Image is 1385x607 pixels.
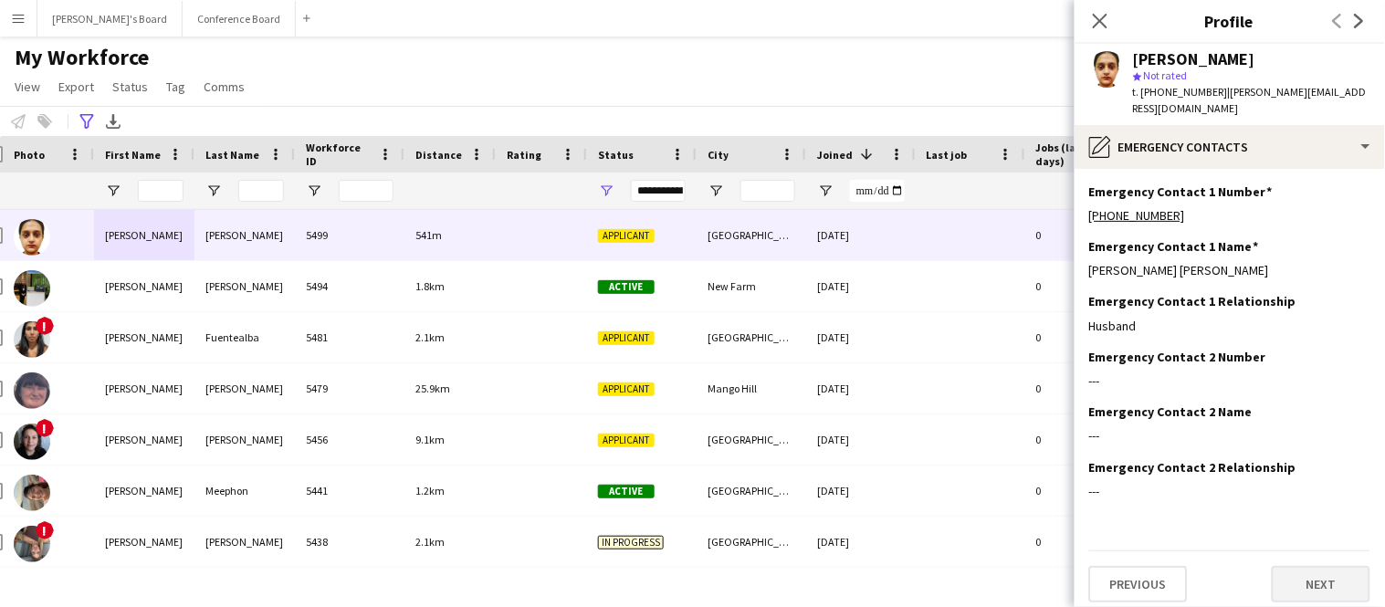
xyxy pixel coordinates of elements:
[58,78,94,95] span: Export
[1075,9,1385,33] h3: Profile
[806,517,916,567] div: [DATE]
[927,148,968,162] span: Last job
[697,466,806,516] div: [GEOGRAPHIC_DATA]
[105,183,121,199] button: Open Filter Menu
[1133,85,1228,99] span: t. [PHONE_NUMBER]
[159,75,193,99] a: Tag
[1089,238,1259,255] h3: Emergency Contact 1 Name
[166,78,185,95] span: Tag
[507,148,541,162] span: Rating
[15,78,40,95] span: View
[806,363,916,413] div: [DATE]
[14,475,50,511] img: Katin Meephon
[806,466,916,516] div: [DATE]
[14,372,50,409] img: Sheena Baines
[1025,363,1144,413] div: 0
[94,210,194,260] div: [PERSON_NAME]
[598,382,655,396] span: Applicant
[14,321,50,358] img: Alejandra Fuentealba
[183,1,296,37] button: Conference Board
[1089,372,1370,389] div: ---
[697,261,806,311] div: New Farm
[1036,141,1111,168] span: Jobs (last 90 days)
[37,1,183,37] button: [PERSON_NAME]'s Board
[112,78,148,95] span: Status
[1025,466,1144,516] div: 0
[415,433,445,446] span: 9.1km
[94,312,194,362] div: [PERSON_NAME]
[205,148,259,162] span: Last Name
[1133,85,1367,115] span: | [PERSON_NAME][EMAIL_ADDRESS][DOMAIN_NAME]
[295,210,404,260] div: 5499
[339,180,393,202] input: Workforce ID Filter Input
[205,183,222,199] button: Open Filter Menu
[740,180,795,202] input: City Filter Input
[1144,68,1188,82] span: Not rated
[415,330,445,344] span: 2.1km
[295,466,404,516] div: 5441
[94,414,194,465] div: [PERSON_NAME]
[94,363,194,413] div: [PERSON_NAME]
[1089,349,1266,365] h3: Emergency Contact 2 Number
[598,331,655,345] span: Applicant
[850,180,905,202] input: Joined Filter Input
[306,141,372,168] span: Workforce ID
[415,484,445,497] span: 1.2km
[36,419,54,437] span: !
[295,261,404,311] div: 5494
[1089,318,1370,334] div: Husband
[817,148,853,162] span: Joined
[1089,403,1253,420] h3: Emergency Contact 2 Name
[102,110,124,132] app-action-btn: Export XLSX
[598,280,655,294] span: Active
[598,485,655,498] span: Active
[94,466,194,516] div: [PERSON_NAME]
[36,521,54,539] span: !
[194,210,295,260] div: [PERSON_NAME]
[295,312,404,362] div: 5481
[14,148,45,162] span: Photo
[1089,293,1296,309] h3: Emergency Contact 1 Relationship
[194,414,295,465] div: [PERSON_NAME]
[295,414,404,465] div: 5456
[806,261,916,311] div: [DATE]
[697,414,806,465] div: [GEOGRAPHIC_DATA]
[415,382,450,395] span: 25.9km
[1089,459,1296,476] h3: Emergency Contact 2 Relationship
[708,148,729,162] span: City
[1075,125,1385,169] div: Emergency contacts
[105,75,155,99] a: Status
[238,180,284,202] input: Last Name Filter Input
[194,363,295,413] div: [PERSON_NAME]
[806,414,916,465] div: [DATE]
[14,526,50,562] img: Rachelle Perry
[295,363,404,413] div: 5479
[1272,566,1370,602] button: Next
[14,270,50,307] img: jaymi Rymer
[138,180,184,202] input: First Name Filter Input
[194,517,295,567] div: [PERSON_NAME]
[806,312,916,362] div: [DATE]
[105,148,161,162] span: First Name
[76,110,98,132] app-action-btn: Advanced filters
[415,279,445,293] span: 1.8km
[194,261,295,311] div: [PERSON_NAME]
[708,183,724,199] button: Open Filter Menu
[1025,517,1144,567] div: 0
[697,312,806,362] div: [GEOGRAPHIC_DATA]
[1089,183,1273,200] h3: Emergency Contact 1 Number
[806,210,916,260] div: [DATE]
[14,424,50,460] img: Veronica Iriarte
[415,148,462,162] span: Distance
[7,75,47,99] a: View
[1133,51,1255,68] div: [PERSON_NAME]
[598,229,655,243] span: Applicant
[1089,207,1185,224] a: [PHONE_NUMBER]
[415,535,445,549] span: 2.1km
[598,536,664,549] span: In progress
[15,44,149,71] span: My Workforce
[196,75,252,99] a: Comms
[14,219,50,256] img: Himanshi Kanojia
[204,78,245,95] span: Comms
[36,317,54,335] span: !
